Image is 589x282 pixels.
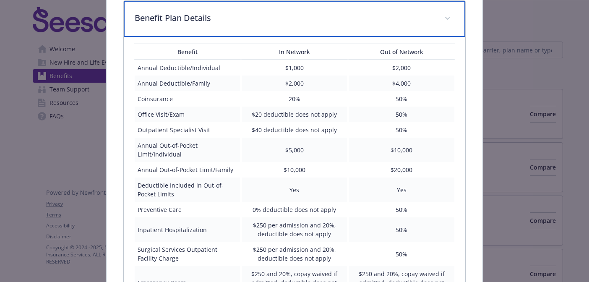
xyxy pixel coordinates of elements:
p: Benefit Plan Details [135,12,435,24]
td: $250 per admission and 20%, deductible does not apply [241,242,348,266]
td: Coinsurance [134,91,241,107]
td: $2,000 [348,60,455,76]
td: 50% [348,107,455,122]
td: $20 deductible does not apply [241,107,348,122]
td: Deductible Included in Out-of-Pocket Limits [134,178,241,202]
th: In Network [241,44,348,60]
td: Annual Out-of-Pocket Limit/Individual [134,138,241,162]
td: 50% [348,91,455,107]
td: $4,000 [348,76,455,91]
td: 50% [348,242,455,266]
td: Annual Out-of-Pocket Limit/Family [134,162,241,178]
td: Annual Deductible/Family [134,76,241,91]
td: 50% [348,217,455,242]
td: 50% [348,202,455,217]
td: 50% [348,122,455,138]
td: $10,000 [241,162,348,178]
td: $20,000 [348,162,455,178]
td: 20% [241,91,348,107]
td: $250 per admission and 20%, deductible does not apply [241,217,348,242]
td: Annual Deductible/Individual [134,60,241,76]
td: Inpatient Hospitalization [134,217,241,242]
td: Preventive Care [134,202,241,217]
td: $1,000 [241,60,348,76]
td: Outpatient Specialist Visit [134,122,241,138]
td: $10,000 [348,138,455,162]
td: $5,000 [241,138,348,162]
td: Surgical Services Outpatient Facility Charge [134,242,241,266]
td: Office Visit/Exam [134,107,241,122]
td: $40 deductible does not apply [241,122,348,138]
td: 0% deductible does not apply [241,202,348,217]
td: Yes [241,178,348,202]
th: Benefit [134,44,241,60]
td: $2,000 [241,76,348,91]
div: Benefit Plan Details [124,1,466,37]
th: Out of Network [348,44,455,60]
td: Yes [348,178,455,202]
